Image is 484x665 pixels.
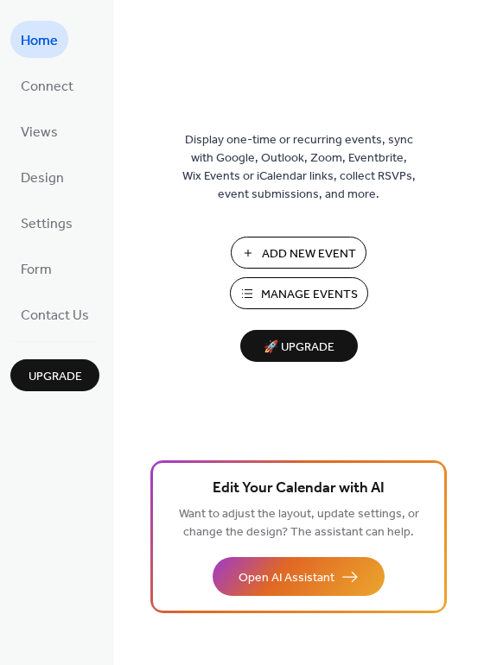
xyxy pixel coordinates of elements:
[213,477,385,501] span: Edit Your Calendar with AI
[10,112,68,149] a: Views
[21,211,73,237] span: Settings
[21,73,73,100] span: Connect
[10,21,68,58] a: Home
[240,330,358,362] button: 🚀 Upgrade
[21,165,64,192] span: Design
[10,66,84,104] a: Connect
[10,295,99,332] a: Contact Us
[21,119,58,146] span: Views
[213,557,385,596] button: Open AI Assistant
[21,302,89,329] span: Contact Us
[10,158,74,195] a: Design
[239,569,334,587] span: Open AI Assistant
[10,359,99,391] button: Upgrade
[21,28,58,54] span: Home
[231,237,366,269] button: Add New Event
[230,277,368,309] button: Manage Events
[179,503,419,544] span: Want to adjust the layout, update settings, or change the design? The assistant can help.
[10,204,83,241] a: Settings
[29,368,82,386] span: Upgrade
[262,245,356,263] span: Add New Event
[261,286,358,304] span: Manage Events
[182,131,416,204] span: Display one-time or recurring events, sync with Google, Outlook, Zoom, Eventbrite, Wix Events or ...
[251,336,347,359] span: 🚀 Upgrade
[10,250,62,287] a: Form
[21,256,52,283] span: Form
